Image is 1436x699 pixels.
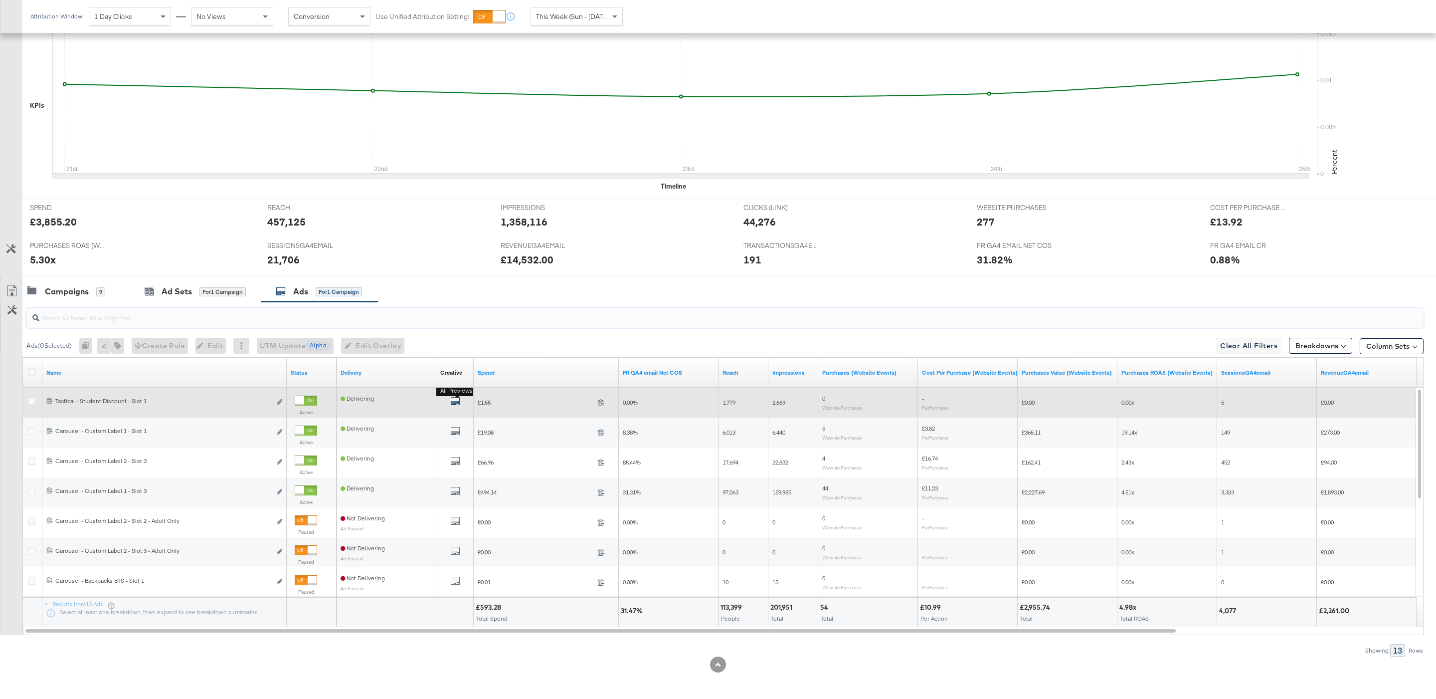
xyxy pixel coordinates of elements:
span: Total [1020,615,1033,622]
div: Tactical - Student Discount - Slot 1 [55,397,271,405]
span: 0.00% [623,518,638,526]
label: Paused [295,589,317,595]
span: 0.00% [623,548,638,556]
div: 21,706 [267,252,300,267]
span: £273.00 [1321,429,1340,436]
div: £10.99 [920,603,944,612]
span: 85.44% [623,459,641,466]
span: 0 [822,544,825,552]
div: 457,125 [267,215,306,229]
div: Attribution Window: [30,13,84,20]
span: Total [771,615,783,622]
span: People [721,615,740,622]
span: 44 [822,484,828,492]
span: £1,893.00 [1321,488,1344,496]
a: The average cost for each purchase tracked by your Custom Audience pixel on your website after pe... [922,369,1018,377]
div: 44,276 [743,215,776,229]
span: £94.00 [1321,459,1337,466]
span: 0.00x [1121,399,1134,406]
span: £11.23 [922,484,938,492]
a: The total amount spent to date. [478,369,615,377]
sub: Per Purchase [922,465,948,470]
div: 1,358,116 [501,215,547,229]
div: Carousel - Custom Label 2 - Slot 3 [55,457,271,465]
sub: Website Purchases [822,554,863,560]
sub: Ad Paused [341,555,363,561]
div: 113,399 [720,603,745,612]
div: 0 [79,338,97,354]
span: Delivering [341,425,374,432]
text: Percent [1330,150,1339,174]
sub: Website Purchases [822,584,863,590]
a: The number of times a purchase was made tracked by your Custom Audience pixel on your website aft... [822,369,914,377]
div: Showing: [1365,647,1390,654]
span: £1.55 [478,399,593,406]
span: £0.00 [1022,518,1035,526]
span: 22,832 [772,459,788,466]
span: SPEND [30,203,105,213]
span: £0.00 [1321,518,1334,526]
span: 149 [1221,429,1230,436]
span: 1 Day Clicks [94,12,132,21]
span: TRANSACTIONSGA4EMAIL [743,241,818,250]
span: 159,985 [772,488,791,496]
div: Carousel - Custom Label 2 - Slot 3 - Adult Only [55,547,271,555]
span: 0 [1221,578,1224,586]
div: 31.47% [621,606,646,616]
a: The total value of the purchase actions tracked by your Custom Audience pixel on your website aft... [1022,369,1113,377]
a: The total value of the purchase actions divided by spend tracked by your Custom Audience pixel on... [1121,369,1213,377]
span: 0.00% [623,578,638,586]
span: 4 [822,455,825,462]
div: Rows [1408,647,1424,654]
div: 0.88% [1210,252,1240,267]
span: 97,063 [722,488,738,496]
div: KPIs [30,101,44,110]
span: WEBSITE PURCHASES [977,203,1052,213]
span: Not Delivering [341,574,385,582]
span: 1 [1221,548,1224,556]
div: Ads ( 0 Selected) [26,341,72,350]
a: Transaction Revenue - The total sale revenue [1321,369,1413,377]
span: 5 [822,425,825,432]
div: 4.98x [1119,603,1139,612]
div: £13.92 [1210,215,1243,229]
span: 6,013 [722,429,735,436]
a: Shows the current state of your Ad. [291,369,333,377]
button: Column Sets [1360,338,1424,354]
span: £2,227.69 [1022,488,1045,496]
a: The number of people your ad was served to. [722,369,764,377]
span: 4.51x [1121,488,1134,496]
span: 0 [822,395,825,402]
span: 2,669 [772,399,785,406]
sub: Website Purchases [822,494,863,500]
a: Ad Name. [46,369,283,377]
span: Delivering [341,395,374,402]
span: 1 [1221,518,1224,526]
div: £14,532.00 [501,252,553,267]
div: Carousel - Custom Label 1 - Slot 3 [55,487,271,495]
span: £0.00 [478,548,593,556]
span: REACH [267,203,342,213]
span: Conversion [294,12,330,21]
a: Sessions - The total number of sessions [1221,369,1313,377]
span: Per Action [920,615,948,622]
span: 0.00x [1121,518,1134,526]
span: 0.00x [1121,578,1134,586]
span: 17,694 [722,459,738,466]
span: - [922,544,924,552]
span: No Views [196,12,226,21]
span: Not Delivering [341,544,385,552]
span: £66.96 [478,459,593,466]
sub: Website Purchases [822,405,863,411]
span: 0.00% [623,399,638,406]
span: 0 [772,518,775,526]
a: FR GA4 Net COS [623,369,715,377]
span: Total ROAS [1120,615,1149,622]
span: £0.00 [478,518,593,526]
span: Delivering [341,484,374,492]
span: 2.43x [1121,459,1134,466]
span: £0.01 [478,578,593,586]
div: Campaigns [45,286,89,297]
sub: Per Purchase [922,494,948,500]
sub: Website Purchases [822,465,863,470]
